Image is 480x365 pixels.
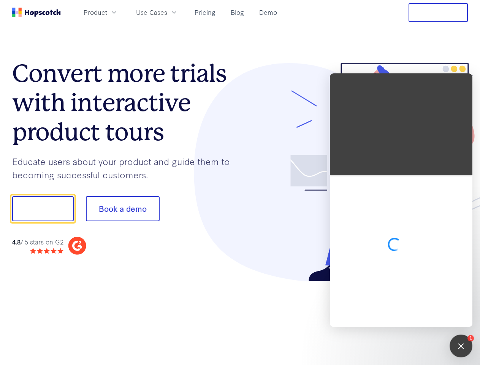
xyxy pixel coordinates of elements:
a: Blog [228,6,247,19]
p: Educate users about your product and guide them to becoming successful customers. [12,155,240,181]
span: Product [84,8,107,17]
a: Demo [256,6,280,19]
span: Use Cases [136,8,167,17]
button: Product [79,6,122,19]
button: Show me! [12,196,74,221]
h1: Convert more trials with interactive product tours [12,59,240,146]
a: Home [12,8,61,17]
a: Pricing [192,6,219,19]
strong: 4.8 [12,237,21,246]
button: Free Trial [409,3,468,22]
div: / 5 stars on G2 [12,237,63,247]
button: Book a demo [86,196,160,221]
button: Use Cases [131,6,182,19]
div: 1 [467,335,474,341]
